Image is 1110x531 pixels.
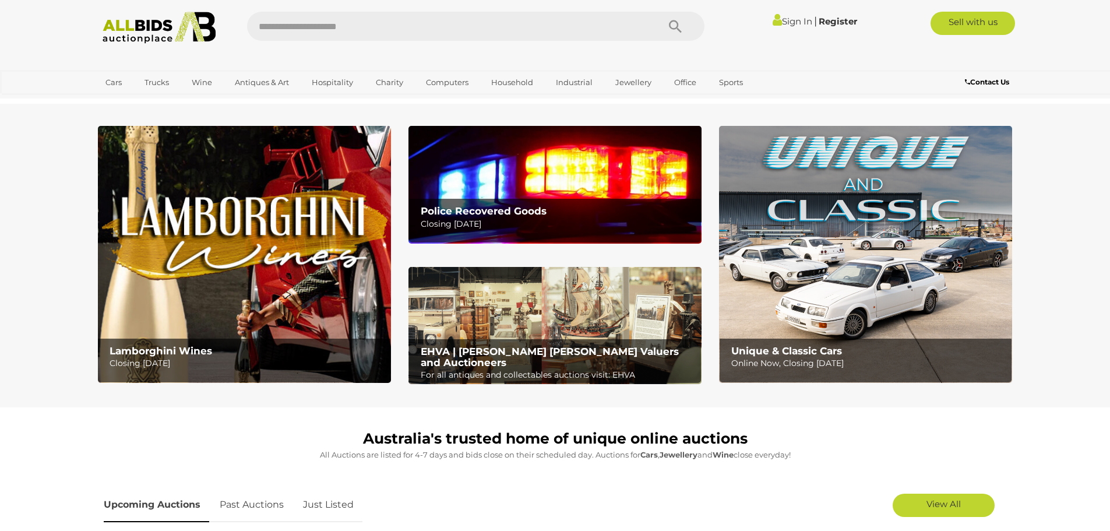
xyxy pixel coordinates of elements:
[719,126,1012,383] img: Unique & Classic Cars
[304,73,361,92] a: Hospitality
[711,73,750,92] a: Sports
[548,73,600,92] a: Industrial
[211,488,293,522] a: Past Auctions
[368,73,411,92] a: Charity
[893,494,995,517] a: View All
[408,267,702,385] img: EHVA | Evans Hastings Valuers and Auctioneers
[294,488,362,522] a: Just Listed
[104,431,1007,447] h1: Australia's trusted home of unique online auctions
[104,448,1007,462] p: All Auctions are listed for 4-7 days and bids close on their scheduled day. Auctions for , and cl...
[667,73,704,92] a: Office
[484,73,541,92] a: Household
[98,126,391,383] img: Lamborghini Wines
[421,205,547,217] b: Police Recovered Goods
[408,267,702,385] a: EHVA | Evans Hastings Valuers and Auctioneers EHVA | [PERSON_NAME] [PERSON_NAME] Valuers and Auct...
[98,126,391,383] a: Lamborghini Wines Lamborghini Wines Closing [DATE]
[98,92,196,111] a: [GEOGRAPHIC_DATA]
[926,498,961,509] span: View All
[819,16,857,27] a: Register
[731,345,842,357] b: Unique & Classic Cars
[773,16,812,27] a: Sign In
[408,126,702,243] a: Police Recovered Goods Police Recovered Goods Closing [DATE]
[96,12,223,44] img: Allbids.com.au
[227,73,297,92] a: Antiques & Art
[110,356,384,371] p: Closing [DATE]
[98,73,129,92] a: Cars
[931,12,1015,35] a: Sell with us
[608,73,659,92] a: Jewellery
[660,450,697,459] strong: Jewellery
[110,345,212,357] b: Lamborghini Wines
[713,450,734,459] strong: Wine
[104,488,209,522] a: Upcoming Auctions
[421,346,679,368] b: EHVA | [PERSON_NAME] [PERSON_NAME] Valuers and Auctioneers
[421,368,695,382] p: For all antiques and collectables auctions visit: EHVA
[137,73,177,92] a: Trucks
[640,450,658,459] strong: Cars
[418,73,476,92] a: Computers
[408,126,702,243] img: Police Recovered Goods
[731,356,1006,371] p: Online Now, Closing [DATE]
[814,15,817,27] span: |
[646,12,704,41] button: Search
[184,73,220,92] a: Wine
[965,76,1012,89] a: Contact Us
[421,217,695,231] p: Closing [DATE]
[965,78,1009,86] b: Contact Us
[719,126,1012,383] a: Unique & Classic Cars Unique & Classic Cars Online Now, Closing [DATE]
